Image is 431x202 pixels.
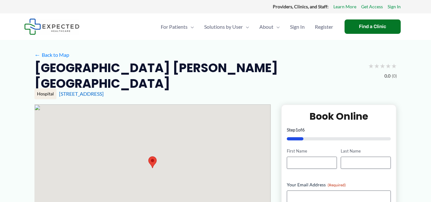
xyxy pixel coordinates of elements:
[243,16,249,38] span: Menu Toggle
[374,60,380,72] span: ★
[391,60,397,72] span: ★
[287,110,391,123] h2: Book Online
[345,19,401,34] a: Find a Clinic
[156,16,199,38] a: For PatientsMenu Toggle
[302,127,305,132] span: 6
[328,183,346,187] span: (Required)
[388,3,401,11] a: Sign In
[315,16,333,38] span: Register
[287,182,391,188] label: Your Email Address
[380,60,385,72] span: ★
[199,16,254,38] a: Solutions by UserMenu Toggle
[59,91,104,97] a: [STREET_ADDRESS]
[273,16,280,38] span: Menu Toggle
[259,16,273,38] span: About
[273,4,329,9] strong: Providers, Clinics, and Staff:
[385,60,391,72] span: ★
[34,60,363,92] h2: [GEOGRAPHIC_DATA] [PERSON_NAME][GEOGRAPHIC_DATA]
[161,16,188,38] span: For Patients
[392,72,397,80] span: (0)
[333,3,356,11] a: Learn More
[24,19,79,35] img: Expected Healthcare Logo - side, dark font, small
[341,148,391,154] label: Last Name
[287,148,337,154] label: First Name
[310,16,338,38] a: Register
[34,52,41,58] span: ←
[368,60,374,72] span: ★
[361,3,383,11] a: Get Access
[285,16,310,38] a: Sign In
[34,88,56,99] div: Hospital
[287,128,391,132] p: Step of
[188,16,194,38] span: Menu Toggle
[34,50,69,60] a: ←Back to Map
[384,72,390,80] span: 0.0
[290,16,305,38] span: Sign In
[204,16,243,38] span: Solutions by User
[156,16,338,38] nav: Primary Site Navigation
[295,127,298,132] span: 1
[254,16,285,38] a: AboutMenu Toggle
